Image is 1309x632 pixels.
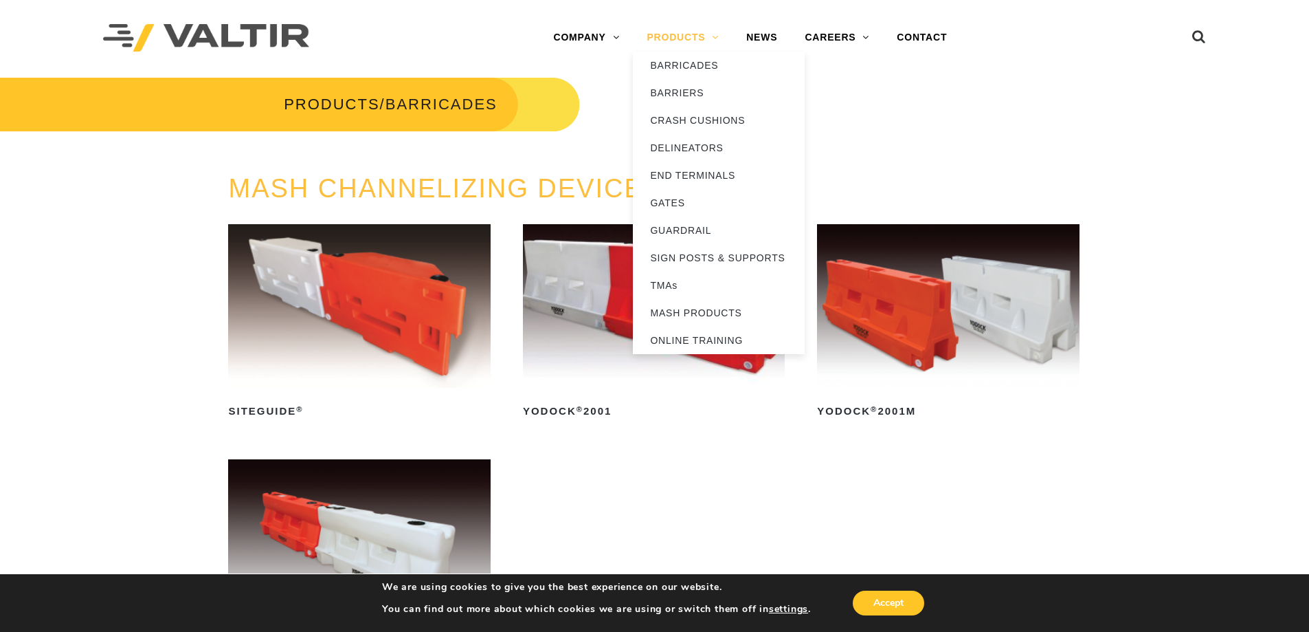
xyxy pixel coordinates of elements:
[871,405,877,413] sup: ®
[791,24,883,52] a: CAREERS
[633,134,805,162] a: DELINEATORS
[523,224,785,422] a: Yodock®2001
[633,189,805,217] a: GATES
[228,224,490,422] a: SiteGuide®
[633,272,805,299] a: TMAs
[633,327,805,354] a: ONLINE TRAINING
[633,244,805,272] a: SIGN POSTS & SUPPORTS
[228,400,490,422] h2: SiteGuide
[633,162,805,189] a: END TERMINALS
[633,52,805,79] a: BARRICADES
[732,24,791,52] a: NEWS
[883,24,961,52] a: CONTACT
[228,174,662,203] a: MASH CHANNELIZING DEVICES
[633,107,805,134] a: CRASH CUSHIONS
[539,24,633,52] a: COMPANY
[382,581,811,593] p: We are using cookies to give you the best experience on our website.
[817,224,1079,422] a: Yodock®2001M
[523,224,785,388] img: Yodock 2001 Water Filled Barrier and Barricade
[633,217,805,244] a: GUARDRAIL
[633,24,732,52] a: PRODUCTS
[633,79,805,107] a: BARRIERS
[103,24,309,52] img: Valtir
[769,603,808,615] button: settings
[853,591,924,615] button: Accept
[523,400,785,422] h2: Yodock 2001
[382,603,811,615] p: You can find out more about which cookies we are using or switch them off in .
[633,299,805,327] a: MASH PRODUCTS
[296,405,303,413] sup: ®
[385,96,497,113] span: BARRICADES
[577,405,583,413] sup: ®
[284,96,379,113] a: PRODUCTS
[817,400,1079,422] h2: Yodock 2001M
